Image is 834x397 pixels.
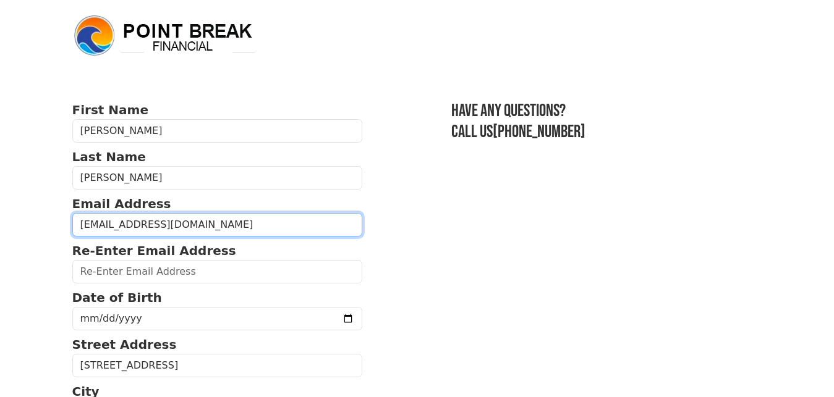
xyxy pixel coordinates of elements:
input: Re-Enter Email Address [72,260,363,283]
strong: Last Name [72,149,146,164]
input: Street Address [72,354,363,377]
h3: Have any questions? [451,101,762,122]
strong: Email Address [72,196,171,211]
strong: Street Address [72,337,177,352]
img: logo.png [72,14,258,58]
input: Last Name [72,166,363,190]
strong: Re-Enter Email Address [72,243,236,258]
strong: Date of Birth [72,290,162,305]
input: Email Address [72,213,363,236]
strong: First Name [72,102,148,117]
h3: Call us [451,122,762,143]
a: [PHONE_NUMBER] [493,122,585,142]
input: First Name [72,119,363,143]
